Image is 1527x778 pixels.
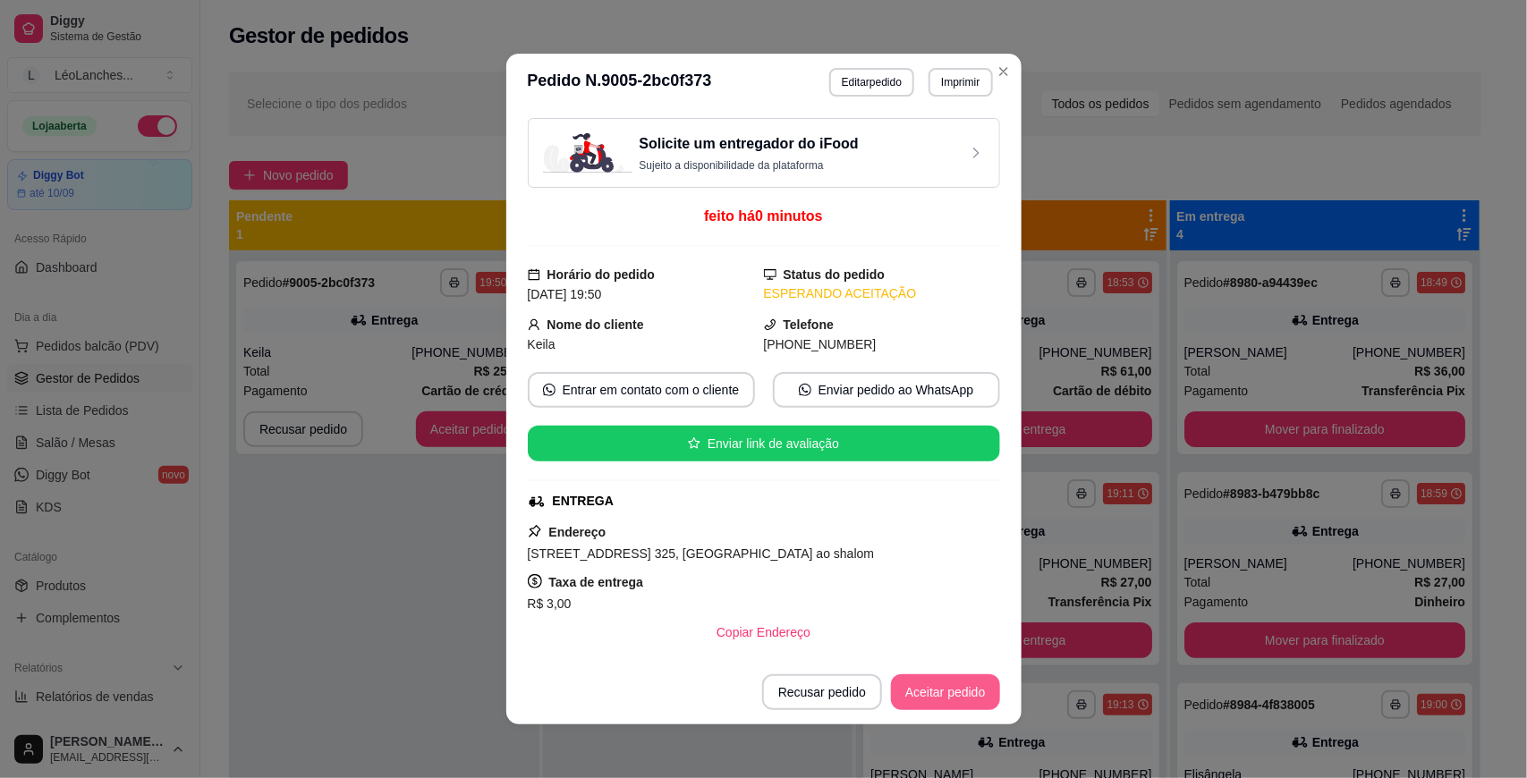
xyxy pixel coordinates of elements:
span: dollar [528,574,542,588]
span: feito há 0 minutos [704,208,822,224]
p: Sujeito a disponibilidade da plataforma [640,158,859,173]
span: pushpin [528,524,542,538]
span: phone [764,318,776,331]
span: star [688,437,700,450]
span: [PHONE_NUMBER] [764,337,877,351]
span: Keila [528,337,556,351]
div: ESPERANDO ACEITAÇÃO [764,284,1000,303]
span: calendar [528,268,540,281]
strong: Endereço [549,525,607,539]
span: [DATE] 19:50 [528,287,602,301]
strong: Taxa de entrega [549,575,644,589]
span: whats-app [543,384,556,396]
h3: Pedido N. 9005-2bc0f373 [528,68,712,97]
div: ENTREGA [553,492,614,511]
button: whats-appEntrar em contato com o cliente [528,372,755,408]
button: starEnviar link de avaliação [528,426,1000,461]
span: desktop [764,268,776,281]
button: Close [989,57,1018,86]
button: whats-appEnviar pedido ao WhatsApp [773,372,1000,408]
h3: Solicite um entregador do iFood [640,133,859,155]
img: delivery-image [543,133,632,173]
strong: Nome do cliente [547,317,644,332]
button: Aceitar pedido [891,674,1000,710]
span: whats-app [799,384,811,396]
strong: Status do pedido [784,267,886,282]
button: Editarpedido [829,68,914,97]
button: Copiar Endereço [702,614,825,650]
span: [STREET_ADDRESS] 325, [GEOGRAPHIC_DATA] ao shalom [528,546,875,561]
strong: Telefone [784,317,835,332]
button: Recusar pedido [762,674,882,710]
span: user [528,318,540,331]
span: R$ 3,00 [528,596,572,611]
button: Imprimir [929,68,992,97]
strong: Horário do pedido [547,267,656,282]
